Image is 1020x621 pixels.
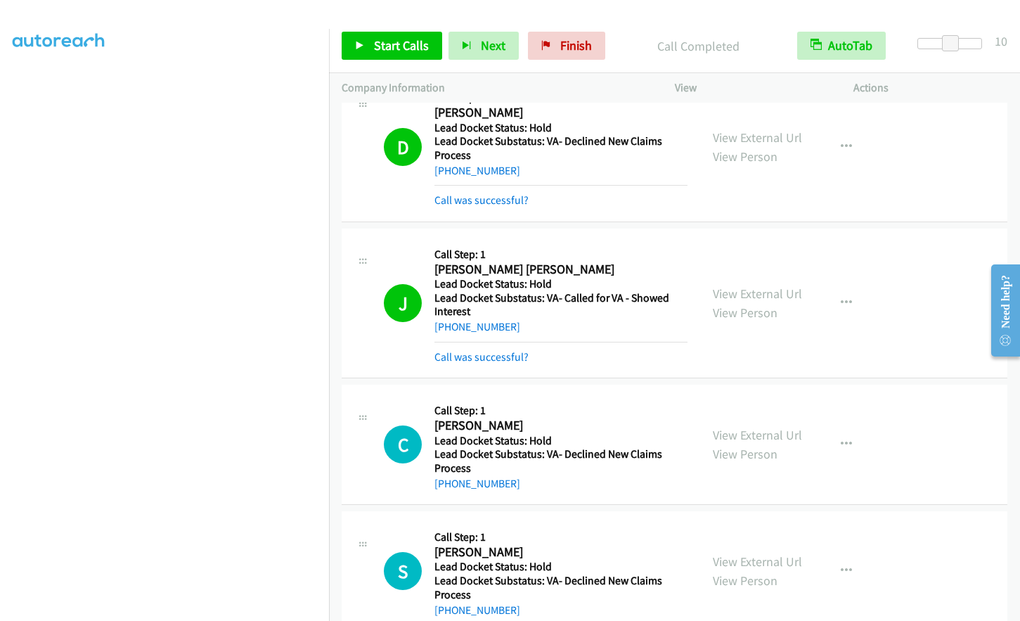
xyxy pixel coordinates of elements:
[560,37,592,53] span: Finish
[713,305,777,321] a: View Person
[434,530,687,544] h5: Call Step: 1
[434,105,687,121] h2: [PERSON_NAME]
[797,32,886,60] button: AutoTab
[713,129,802,146] a: View External Url
[713,553,802,570] a: View External Url
[434,477,520,490] a: [PHONE_NUMBER]
[434,164,520,177] a: [PHONE_NUMBER]
[342,32,442,60] a: Start Calls
[384,425,422,463] h1: C
[434,603,520,617] a: [PHONE_NUMBER]
[853,79,1007,96] p: Actions
[434,404,687,418] h5: Call Step: 1
[434,434,687,448] h5: Lead Docket Status: Hold
[675,79,829,96] p: View
[384,128,422,166] h1: D
[713,446,777,462] a: View Person
[384,425,422,463] div: The call is yet to be attempted
[481,37,505,53] span: Next
[342,79,650,96] p: Company Information
[434,262,687,278] h2: [PERSON_NAME] [PERSON_NAME]
[713,286,802,302] a: View External Url
[384,284,422,322] h1: J
[434,544,687,561] h2: [PERSON_NAME]
[434,193,529,207] a: Call was successful?
[995,32,1007,51] div: 10
[434,560,687,574] h5: Lead Docket Status: Hold
[434,277,687,291] h5: Lead Docket Status: Hold
[528,32,605,60] a: Finish
[713,148,777,165] a: View Person
[374,37,429,53] span: Start Calls
[384,552,422,590] h1: S
[434,350,529,364] a: Call was successful?
[434,447,687,475] h5: Lead Docket Substatus: VA- Declined New Claims Process
[434,134,687,162] h5: Lead Docket Substatus: VA- Declined New Claims Process
[624,37,772,56] p: Call Completed
[434,574,687,601] h5: Lead Docket Substatus: VA- Declined New Claims Process
[979,255,1020,366] iframe: Resource Center
[713,427,802,443] a: View External Url
[434,248,687,262] h5: Call Step: 1
[434,320,520,333] a: [PHONE_NUMBER]
[384,552,422,590] div: The call is yet to be attempted
[448,32,519,60] button: Next
[434,291,687,319] h5: Lead Docket Substatus: VA- Called for VA - Showed Interest
[713,572,777,589] a: View Person
[434,121,687,135] h5: Lead Docket Status: Hold
[434,418,687,434] h2: [PERSON_NAME]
